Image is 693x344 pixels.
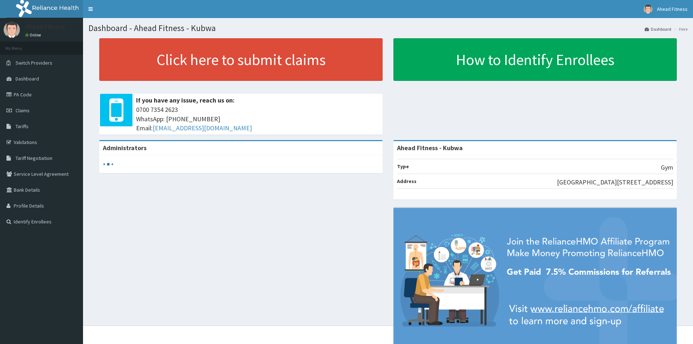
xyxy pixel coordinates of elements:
a: [EMAIL_ADDRESS][DOMAIN_NAME] [153,124,252,132]
b: Address [397,178,417,184]
a: How to Identify Enrollees [393,38,677,81]
h1: Dashboard - Ahead Fitness - Kubwa [88,23,688,33]
p: [GEOGRAPHIC_DATA][STREET_ADDRESS] [557,178,673,187]
img: User Image [4,22,20,38]
span: Claims [16,107,30,114]
p: Ahead Fitness [25,23,65,30]
a: Dashboard [645,26,671,32]
p: Gym [661,163,673,172]
span: Ahead Fitness [657,6,688,12]
span: Dashboard [16,75,39,82]
a: Click here to submit claims [99,38,383,81]
img: User Image [644,5,653,14]
span: 0700 7354 2623 WhatsApp: [PHONE_NUMBER] Email: [136,105,379,133]
span: Tariffs [16,123,29,130]
svg: audio-loading [103,159,114,170]
b: Type [397,163,409,170]
a: Online [25,32,43,38]
li: Here [672,26,688,32]
strong: Ahead Fitness - Kubwa [397,144,463,152]
b: If you have any issue, reach us on: [136,96,235,104]
span: Tariff Negotiation [16,155,52,161]
span: Switch Providers [16,60,52,66]
b: Administrators [103,144,147,152]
